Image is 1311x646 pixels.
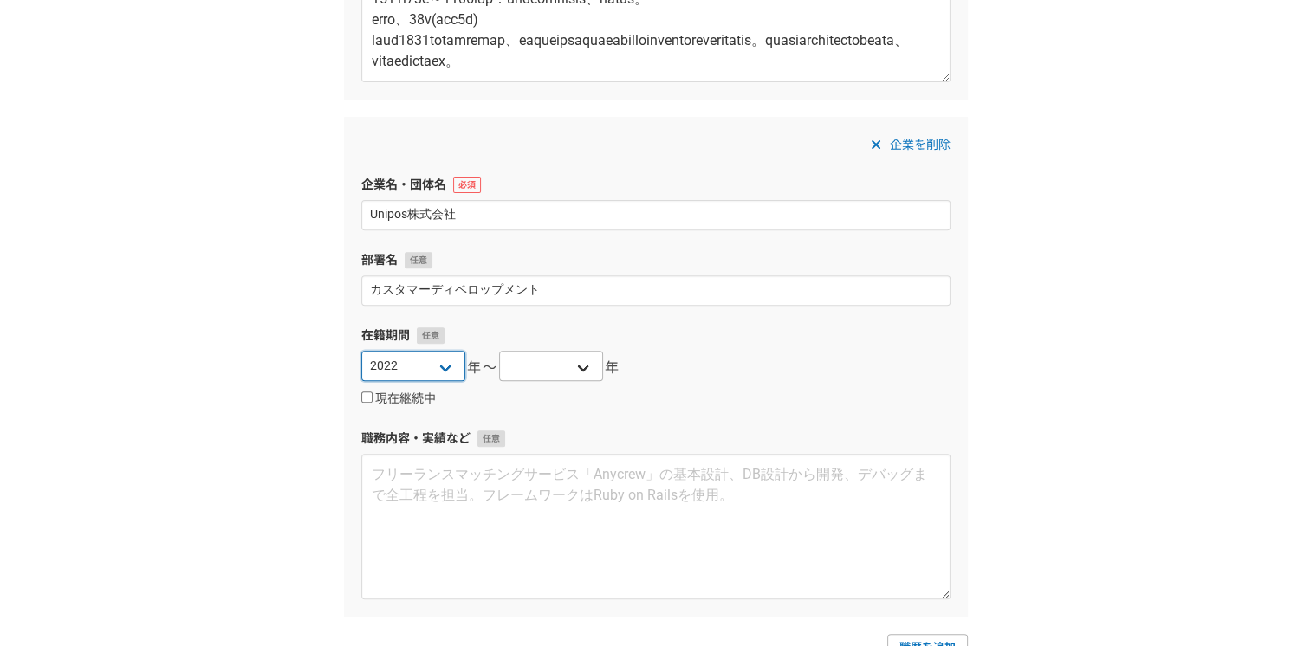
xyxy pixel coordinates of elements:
[361,430,951,448] label: 職務内容・実績など
[890,134,951,155] span: 企業を削除
[605,358,620,378] span: 年
[361,251,951,269] label: 部署名
[467,358,497,378] span: 年〜
[361,391,436,407] label: 現在継続中
[361,275,951,306] input: 開発2部
[361,200,951,230] input: エニィクルー株式会社
[361,326,951,345] label: 在籍期間
[361,391,373,403] input: 現在継続中
[361,176,951,194] label: 企業名・団体名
